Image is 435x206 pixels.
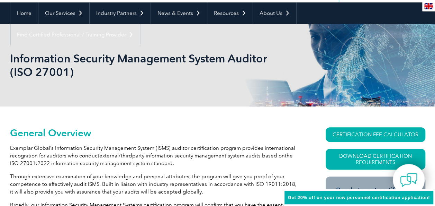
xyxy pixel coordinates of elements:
[99,153,132,159] span: external/third
[253,2,296,24] a: About Us
[10,173,301,196] p: Through extensive examination of your knowledge and personal attributes, the program will give yo...
[424,3,433,9] img: en
[132,153,285,159] span: party information security management system audits based on
[336,186,415,195] h3: Ready to get certified?
[10,24,140,45] a: Find Certified Professional / Training Provider
[90,2,151,24] a: Industry Partners
[326,127,425,142] a: CERTIFICATION FEE CALCULATOR
[10,52,276,79] h1: Information Security Management System Auditor (ISO 27001)
[400,171,417,189] img: contact-chat.png
[326,149,425,170] a: Download Certification Requirements
[151,2,207,24] a: News & Events
[38,2,89,24] a: Our Services
[10,144,301,167] p: Exemplar Global’s Information Security Management System (ISMS) auditor certification program pro...
[10,2,38,24] a: Home
[10,127,301,138] h2: General Overview
[207,2,253,24] a: Resources
[288,195,430,200] span: Get 20% off on your new personnel certification application!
